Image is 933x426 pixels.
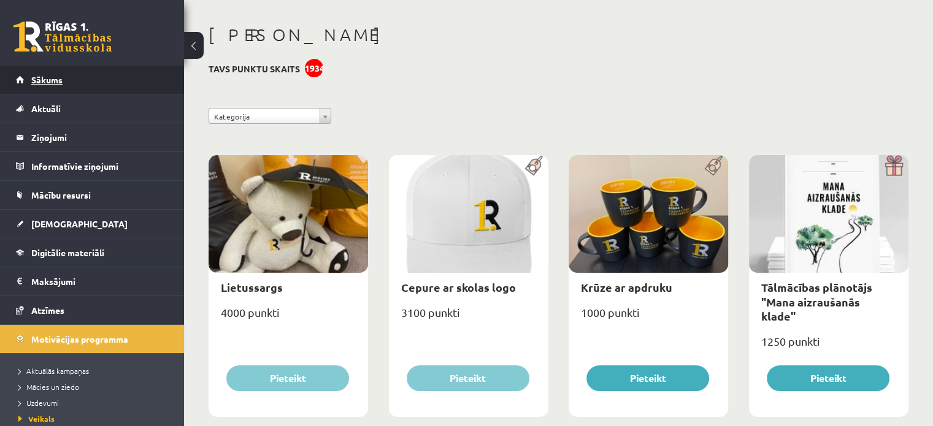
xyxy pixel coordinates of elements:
h3: Tavs punktu skaits [209,64,300,74]
span: Atzīmes [31,305,64,316]
img: Dāvana ar pārsteigumu [881,155,908,176]
a: Sākums [16,66,169,94]
legend: Maksājumi [31,267,169,295]
span: Digitālie materiāli [31,247,104,258]
div: 3100 punkti [389,302,548,333]
img: Populāra prece [701,155,728,176]
span: Veikals [18,414,55,424]
span: Kategorija [214,108,315,124]
a: Cepure ar skolas logo [401,280,516,294]
a: Maksājumi [16,267,169,295]
span: Mācību resursi [31,189,91,200]
span: Mācies un ziedo [18,382,79,392]
span: Motivācijas programma [31,333,128,344]
button: Pieteikt [767,365,889,391]
span: Aktuāli [31,103,61,114]
div: 1934 [305,59,323,77]
a: Mācību resursi [16,181,169,209]
a: Mācies un ziedo [18,381,172,392]
a: Tālmācības plānotājs "Mana aizraušanās klade" [761,280,872,323]
legend: Informatīvie ziņojumi [31,152,169,180]
a: Veikals [18,413,172,424]
button: Pieteikt [407,365,529,391]
span: [DEMOGRAPHIC_DATA] [31,218,128,229]
button: Pieteikt [226,365,349,391]
a: Lietussargs [221,280,283,294]
img: Populāra prece [521,155,548,176]
a: Krūze ar apdruku [581,280,672,294]
a: Digitālie materiāli [16,238,169,267]
h1: [PERSON_NAME] [209,25,908,45]
a: Kategorija [209,108,331,124]
a: Ziņojumi [16,123,169,151]
a: Aktuāli [16,94,169,123]
button: Pieteikt [586,365,709,391]
div: 1000 punkti [569,302,728,333]
legend: Ziņojumi [31,123,169,151]
a: Informatīvie ziņojumi [16,152,169,180]
a: Atzīmes [16,296,169,324]
div: 4000 punkti [209,302,368,333]
a: Rīgas 1. Tālmācības vidusskola [13,21,112,52]
span: Sākums [31,74,63,85]
a: [DEMOGRAPHIC_DATA] [16,210,169,238]
span: Aktuālās kampaņas [18,366,89,376]
span: Uzdevumi [18,398,59,408]
a: Aktuālās kampaņas [18,365,172,376]
a: Motivācijas programma [16,325,169,353]
div: 1250 punkti [749,331,908,362]
a: Uzdevumi [18,397,172,408]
